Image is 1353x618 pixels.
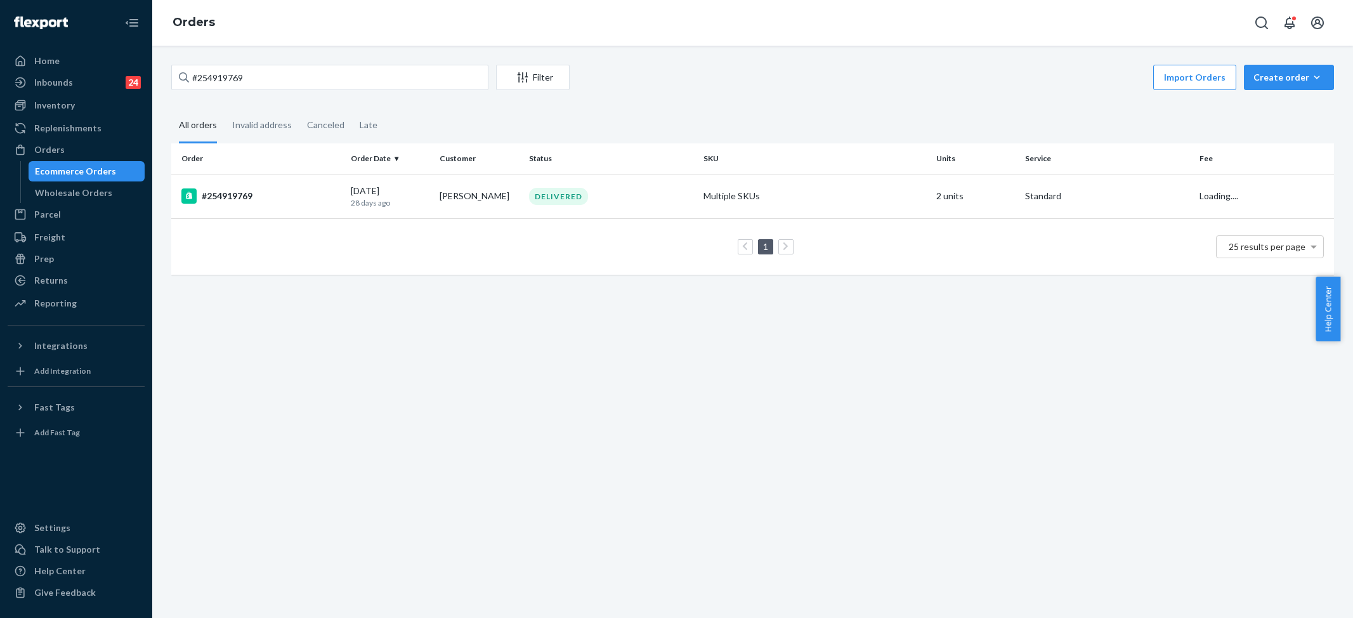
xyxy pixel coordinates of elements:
[34,586,96,599] div: Give Feedback
[1025,190,1189,202] p: Standard
[524,143,698,174] th: Status
[1249,10,1274,36] button: Open Search Box
[34,297,77,310] div: Reporting
[8,361,145,381] a: Add Integration
[34,274,68,287] div: Returns
[34,522,70,534] div: Settings
[8,51,145,71] a: Home
[34,143,65,156] div: Orders
[162,4,225,41] ol: breadcrumbs
[8,118,145,138] a: Replenishments
[1153,65,1236,90] button: Import Orders
[8,561,145,581] a: Help Center
[8,336,145,356] button: Integrations
[497,71,569,84] div: Filter
[8,249,145,269] a: Prep
[8,539,145,560] button: Talk to Support
[171,143,346,174] th: Order
[346,143,435,174] th: Order Date
[8,293,145,313] a: Reporting
[440,153,519,164] div: Customer
[232,108,292,141] div: Invalid address
[35,187,112,199] div: Wholesale Orders
[1305,10,1330,36] button: Open account menu
[8,95,145,115] a: Inventory
[307,108,344,141] div: Canceled
[34,427,80,438] div: Add Fast Tag
[8,518,145,538] a: Settings
[1316,277,1340,341] button: Help Center
[8,423,145,443] a: Add Fast Tag
[351,185,430,208] div: [DATE]
[179,108,217,143] div: All orders
[34,231,65,244] div: Freight
[34,253,54,265] div: Prep
[931,174,1021,218] td: 2 units
[1272,580,1340,612] iframe: Opens a widget where you can chat to one of our agents
[529,188,588,205] div: DELIVERED
[1244,65,1334,90] button: Create order
[34,76,73,89] div: Inbounds
[1194,143,1334,174] th: Fee
[351,197,430,208] p: 28 days ago
[181,188,341,204] div: #254919769
[931,143,1021,174] th: Units
[8,227,145,247] a: Freight
[698,174,931,218] td: Multiple SKUs
[1277,10,1302,36] button: Open notifications
[35,165,116,178] div: Ecommerce Orders
[34,565,86,577] div: Help Center
[29,183,145,203] a: Wholesale Orders
[8,397,145,417] button: Fast Tags
[1229,241,1305,252] span: 25 results per page
[34,208,61,221] div: Parcel
[34,55,60,67] div: Home
[360,108,377,141] div: Late
[435,174,524,218] td: [PERSON_NAME]
[496,65,570,90] button: Filter
[171,65,488,90] input: Search orders
[8,582,145,603] button: Give Feedback
[8,270,145,291] a: Returns
[34,401,75,414] div: Fast Tags
[761,241,771,252] a: Page 1 is your current page
[8,204,145,225] a: Parcel
[34,122,101,135] div: Replenishments
[1253,71,1324,84] div: Create order
[34,543,100,556] div: Talk to Support
[1020,143,1194,174] th: Service
[34,99,75,112] div: Inventory
[173,15,215,29] a: Orders
[29,161,145,181] a: Ecommerce Orders
[34,339,88,352] div: Integrations
[14,16,68,29] img: Flexport logo
[34,365,91,376] div: Add Integration
[698,143,931,174] th: SKU
[119,10,145,36] button: Close Navigation
[126,76,141,89] div: 24
[8,140,145,160] a: Orders
[1194,174,1334,218] td: Loading....
[8,72,145,93] a: Inbounds24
